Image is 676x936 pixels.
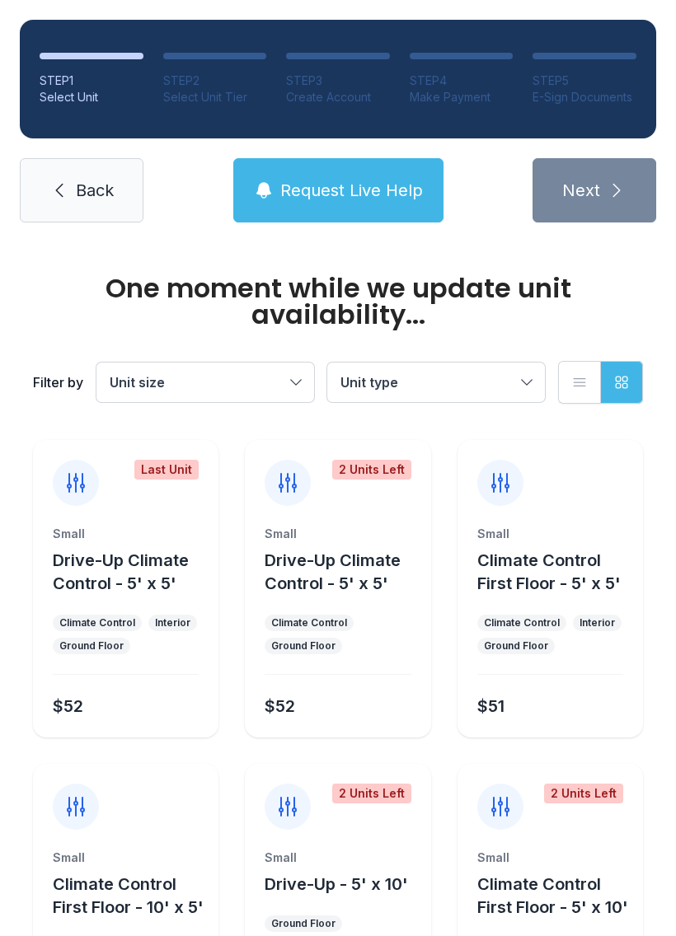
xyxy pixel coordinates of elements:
[40,89,143,105] div: Select Unit
[410,73,514,89] div: STEP 4
[332,784,411,803] div: 2 Units Left
[580,616,615,629] div: Interior
[59,616,135,629] div: Climate Control
[265,549,424,595] button: Drive-Up Climate Control - 5' x 5'
[265,550,401,593] span: Drive-Up Climate Control - 5' x 5'
[286,73,390,89] div: STEP 3
[53,526,199,542] div: Small
[562,179,600,202] span: Next
[265,873,408,896] button: Drive-Up - 5' x 10'
[53,873,212,919] button: Climate Control First Floor - 10' x 5'
[477,873,636,919] button: Climate Control First Floor - 5' x 10'
[134,460,199,480] div: Last Unit
[155,616,190,629] div: Interior
[484,639,548,653] div: Ground Floor
[533,89,636,105] div: E-Sign Documents
[265,849,411,866] div: Small
[477,849,623,866] div: Small
[53,550,189,593] span: Drive-Up Climate Control - 5' x 5'
[280,179,423,202] span: Request Live Help
[76,179,114,202] span: Back
[110,374,165,391] span: Unit size
[265,526,411,542] div: Small
[271,639,336,653] div: Ground Floor
[410,89,514,105] div: Make Payment
[484,616,560,629] div: Climate Control
[286,89,390,105] div: Create Account
[53,695,83,718] div: $52
[477,874,628,917] span: Climate Control First Floor - 5' x 10'
[477,549,636,595] button: Climate Control First Floor - 5' x 5'
[53,549,212,595] button: Drive-Up Climate Control - 5' x 5'
[96,363,314,402] button: Unit size
[533,73,636,89] div: STEP 5
[477,550,621,593] span: Climate Control First Floor - 5' x 5'
[340,374,398,391] span: Unit type
[271,616,347,629] div: Climate Control
[33,275,643,328] div: One moment while we update unit availability...
[53,849,199,866] div: Small
[477,526,623,542] div: Small
[163,73,267,89] div: STEP 2
[59,639,124,653] div: Ground Floor
[271,917,336,930] div: Ground Floor
[327,363,545,402] button: Unit type
[332,460,411,480] div: 2 Units Left
[53,874,204,917] span: Climate Control First Floor - 10' x 5'
[163,89,267,105] div: Select Unit Tier
[265,695,295,718] div: $52
[33,372,83,392] div: Filter by
[544,784,623,803] div: 2 Units Left
[477,695,505,718] div: $51
[265,874,408,894] span: Drive-Up - 5' x 10'
[40,73,143,89] div: STEP 1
